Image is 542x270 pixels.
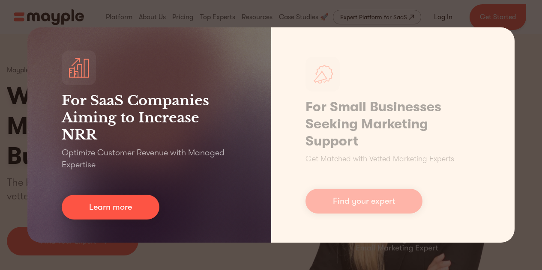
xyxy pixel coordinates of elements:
[62,92,237,143] h3: For SaaS Companies Aiming to Increase NRR
[305,98,481,150] h1: For Small Businesses Seeking Marketing Support
[62,147,237,171] p: Optimize Customer Revenue with Managed Expertise
[305,153,454,165] p: Get Matched with Vetted Marketing Experts
[62,195,159,220] a: Learn more
[305,189,422,214] a: Find your expert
